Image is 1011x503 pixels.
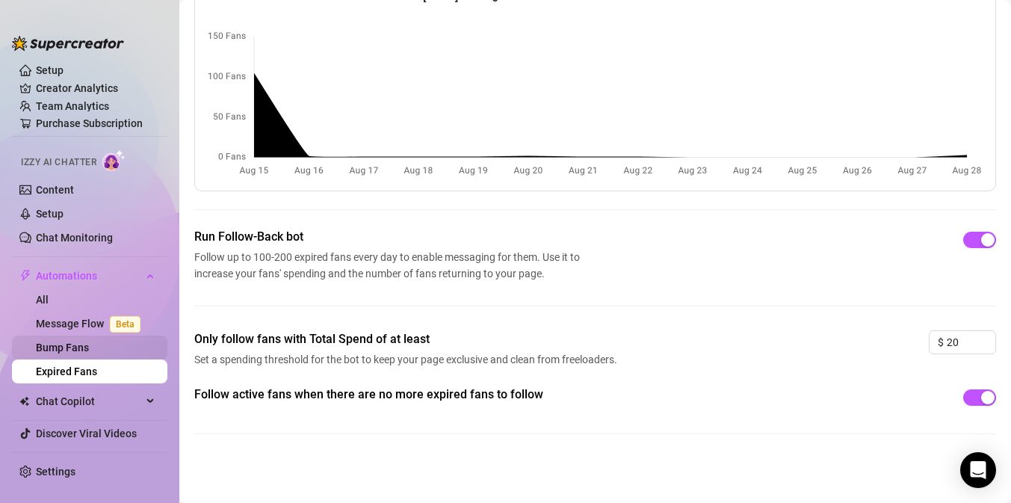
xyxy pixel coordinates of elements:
[194,351,622,368] span: Set a spending threshold for the bot to keep your page exclusive and clean from freeloaders.
[36,117,143,129] a: Purchase Subscription
[102,149,126,171] img: AI Chatter
[36,294,49,306] a: All
[36,428,137,439] a: Discover Viral Videos
[194,249,586,282] span: Follow up to 100-200 expired fans every day to enable messaging for them. Use it to increase your...
[960,452,996,488] div: Open Intercom Messenger
[36,100,109,112] a: Team Analytics
[12,36,124,51] img: logo-BBDzfeDw.svg
[36,342,89,354] a: Bump Fans
[194,228,586,246] span: Run Follow-Back bot
[19,396,29,407] img: Chat Copilot
[947,331,995,354] input: 0.00
[36,389,142,413] span: Chat Copilot
[19,270,31,282] span: thunderbolt
[36,64,64,76] a: Setup
[36,365,97,377] a: Expired Fans
[36,232,113,244] a: Chat Monitoring
[110,316,140,333] span: Beta
[194,386,622,404] span: Follow active fans when there are no more expired fans to follow
[36,318,146,330] a: Message FlowBeta
[21,155,96,170] span: Izzy AI Chatter
[36,466,75,478] a: Settings
[36,208,64,220] a: Setup
[36,184,74,196] a: Content
[36,264,142,288] span: Automations
[194,330,622,348] span: Only follow fans with Total Spend of at least
[36,76,155,100] a: Creator Analytics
